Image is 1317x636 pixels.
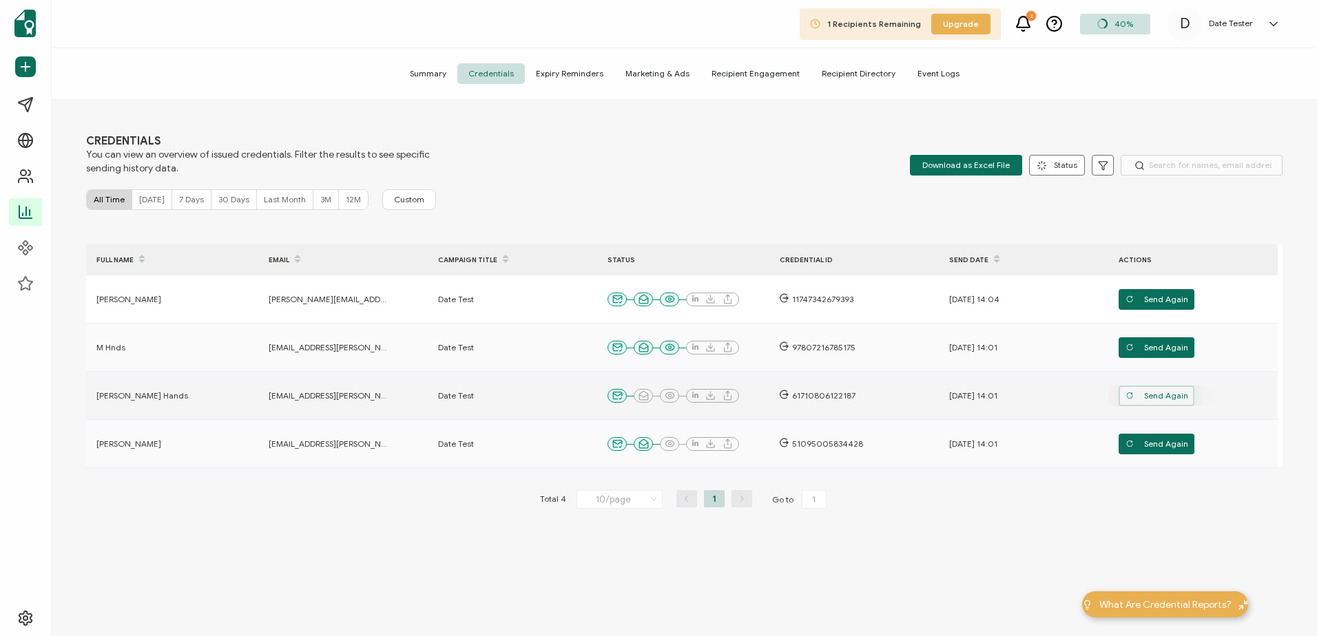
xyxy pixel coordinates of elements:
span: 7 Days [179,194,204,204]
span: 3M [320,194,331,204]
span: [DATE] 14:01 [949,390,997,401]
input: Select [577,490,663,509]
div: FULL NAME [86,248,224,271]
span: [PERSON_NAME][EMAIL_ADDRESS][DOMAIN_NAME] [269,294,389,305]
li: 1 [704,490,725,507]
span: Date Test [438,294,474,305]
span: 61710806122187 [789,390,855,401]
button: Status [1029,155,1085,176]
button: Send Again [1119,289,1194,310]
span: [EMAIL_ADDRESS][PERSON_NAME][DOMAIN_NAME] [269,342,389,353]
input: Search for names, email addresses, and IDs [1121,155,1283,176]
a: 51095005834428 [780,436,863,452]
div: CAMPAIGN TITLE [428,248,566,271]
span: Date Test [438,390,474,401]
span: [EMAIL_ADDRESS][PERSON_NAME][DOMAIN_NAME] [269,390,389,401]
span: Upgrade [943,18,979,30]
span: Summary [399,63,457,84]
span: [DATE] [139,194,165,204]
span: 30 Days [218,194,249,204]
span: [PERSON_NAME] [96,438,161,449]
iframe: Chat Widget [1248,570,1317,636]
span: Recipient Engagement [701,63,811,84]
span: Total 4 [540,490,566,509]
div: CREDENTIAL ID [769,252,907,268]
span: [PERSON_NAME] Hands [96,390,188,401]
span: Marketing & Ads [614,63,701,84]
button: Custom [382,189,436,210]
a: 97807216785175 [780,339,855,355]
a: 61710806122187 [780,388,855,403]
span: 11747342679393 [789,294,853,305]
button: Send Again [1119,385,1194,406]
span: Send Again [1126,434,1188,454]
span: [DATE] 14:01 [949,342,997,353]
div: STATUS [597,252,769,268]
span: You can view an overview of issued credentials. Filter the results to see specific sending histor... [86,148,431,176]
span: Date Test [438,438,474,449]
span: Go to [772,490,829,509]
span: What Are Credential Reports? [1099,597,1232,612]
span: Download as Excel File [922,155,1010,176]
span: D [1180,14,1190,34]
img: sertifier-logomark-colored.svg [14,10,36,37]
span: Last Month [264,194,306,204]
span: 97807216785175 [789,342,855,353]
div: ACTIONS [1108,252,1246,268]
h5: Date Tester [1209,19,1253,28]
span: CREDENTIALS [86,134,431,148]
span: Date Test [438,342,474,353]
span: [PERSON_NAME] [96,294,161,305]
span: Send Again [1126,385,1188,406]
button: Send Again [1119,434,1194,454]
span: Expiry Reminders [525,63,614,84]
button: Send Again [1119,337,1194,358]
img: minimize-icon.svg [1238,600,1249,610]
div: 2 [1026,11,1036,21]
span: Credentials [457,63,525,84]
span: Recipient Directory [811,63,906,84]
button: Download as Excel File [910,155,1022,176]
div: Send Date [939,248,1077,271]
span: M Hnds [96,342,125,353]
span: 40% [1114,19,1133,29]
span: Send Again [1126,337,1188,358]
span: Event Logs [906,63,971,84]
span: 12M [346,194,361,204]
a: 11747342679393 [780,291,853,307]
span: [DATE] 14:01 [949,438,997,449]
span: Custom [394,194,424,205]
span: Send Again [1126,289,1188,310]
span: [DATE] 14:04 [949,294,999,305]
span: [EMAIL_ADDRESS][PERSON_NAME][DOMAIN_NAME] [269,438,389,449]
span: 1 Recipients Remaining [827,19,921,29]
span: 51095005834428 [789,438,863,449]
div: EMAIL [258,248,396,271]
span: All Time [94,194,125,204]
